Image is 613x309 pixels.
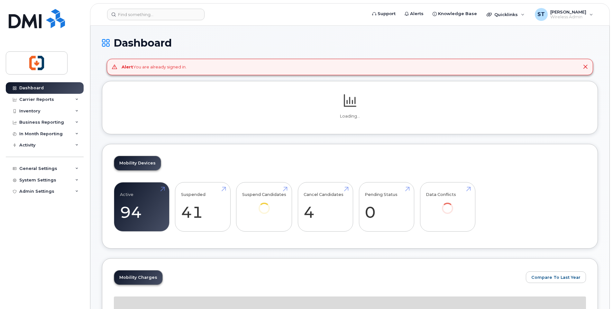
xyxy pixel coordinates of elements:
h1: Dashboard [102,37,598,49]
a: Mobility Charges [114,270,162,285]
button: Compare To Last Year [526,271,586,283]
a: Active 94 [120,186,163,228]
a: Pending Status 0 [365,186,408,228]
a: Mobility Devices [114,156,161,170]
span: Compare To Last Year [531,274,581,280]
a: Data Conflicts [426,186,469,223]
a: Suspended 41 [181,186,224,228]
strong: Alert [122,64,133,69]
a: Cancel Candidates 4 [304,186,347,228]
div: You are already signed in. [122,64,187,70]
a: Suspend Candidates [242,186,286,223]
p: Loading... [114,113,586,119]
